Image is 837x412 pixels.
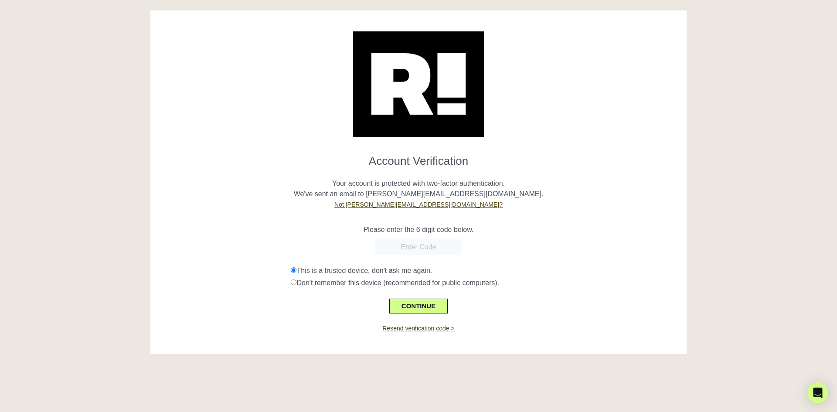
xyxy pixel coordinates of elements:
img: Retention.com [353,31,484,137]
p: Please enter the 6 digit code below. [157,225,680,235]
button: CONTINUE [389,299,448,313]
div: Open Intercom Messenger [807,382,828,403]
p: Your account is protected with two-factor authentication. We've sent an email to [PERSON_NAME][EM... [157,168,680,210]
input: Enter Code [375,239,462,255]
div: Don't remember this device (recommended for public computers). [291,278,680,288]
h1: Account Verification [157,147,680,168]
a: Resend verification code > [382,325,454,332]
a: Not [PERSON_NAME][EMAIL_ADDRESS][DOMAIN_NAME]? [334,201,503,208]
div: This is a trusted device, don't ask me again. [291,266,680,276]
